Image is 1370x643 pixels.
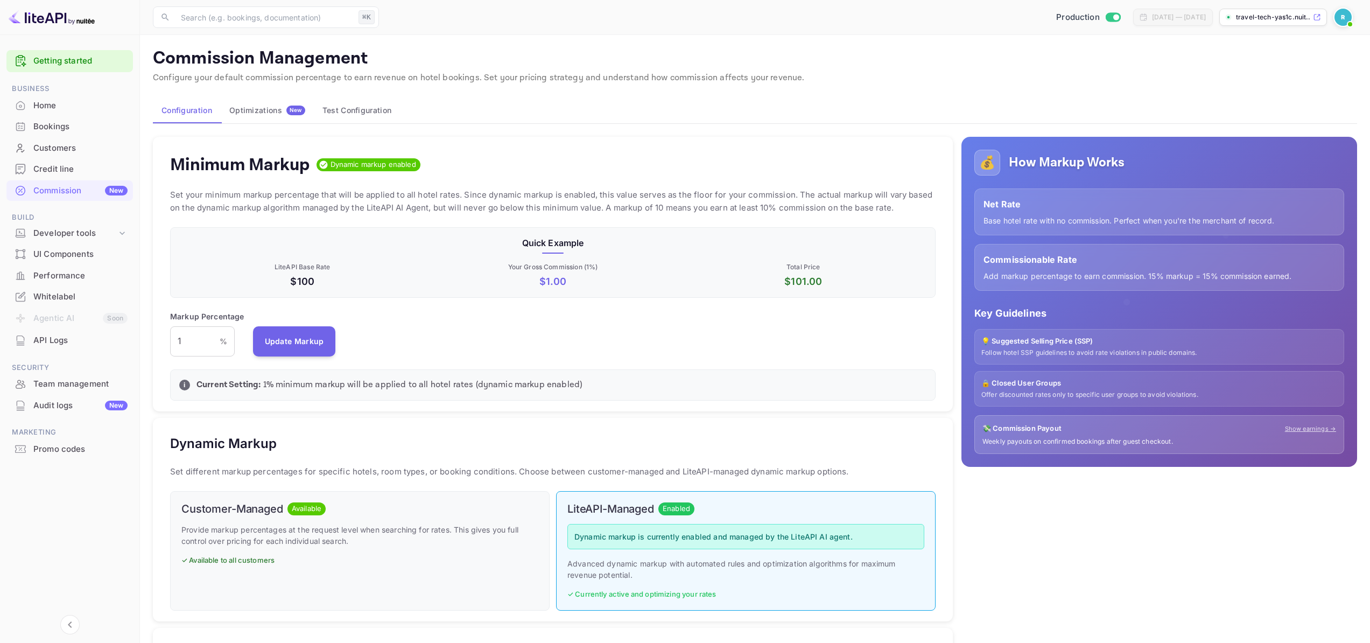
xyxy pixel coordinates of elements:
p: i [184,380,185,390]
span: Business [6,83,133,95]
p: Dynamic markup is currently enabled and managed by the LiteAPI AI agent. [567,524,924,549]
p: 1 % minimum markup will be applied to all hotel rates (dynamic markup enabled) [196,379,926,392]
p: Add markup percentage to earn commission. 15% markup = 15% commission earned. [983,270,1335,282]
div: Bookings [6,116,133,137]
div: Bookings [33,121,128,133]
a: Bookings [6,116,133,136]
a: Customers [6,138,133,158]
div: Switch to Sandbox mode [1052,11,1125,24]
div: Developer tools [6,224,133,243]
span: Dynamic markup enabled [326,159,420,170]
span: Enabled [658,504,694,514]
p: Follow hotel SSP guidelines to avoid rate violations in public domains. [981,348,1337,358]
p: travel-tech-yas1c.nuit... [1236,12,1311,22]
img: LiteAPI logo [9,9,95,26]
a: Whitelabel [6,286,133,306]
strong: Current Setting: [196,379,261,390]
div: UI Components [6,244,133,265]
p: $ 1.00 [430,274,676,289]
div: API Logs [6,330,133,351]
h6: Customer-Managed [181,502,283,515]
p: ✓ Currently active and optimizing your rates [567,589,924,600]
a: Show earnings → [1285,424,1336,434]
div: Promo codes [6,439,133,460]
div: Home [33,100,128,112]
p: Offer discounted rates only to specific user groups to avoid violations. [981,390,1337,400]
div: Performance [6,265,133,286]
input: 0 [170,326,220,357]
div: Team management [6,374,133,395]
div: Home [6,95,133,116]
a: Getting started [33,55,128,67]
div: Audit logs [33,400,128,412]
p: 💰 [979,153,995,172]
span: New [286,107,305,114]
p: Set different markup percentages for specific hotels, room types, or booking conditions. Choose b... [170,465,936,478]
a: UI Components [6,244,133,264]
div: API Logs [33,334,128,347]
p: ✓ Available to all customers [181,555,538,566]
div: Credit line [33,163,128,176]
img: Revolut [1334,9,1352,26]
div: Whitelabel [6,286,133,307]
a: Home [6,95,133,115]
div: Promo codes [33,443,128,456]
p: 🔒 Closed User Groups [981,378,1337,389]
div: UI Components [33,248,128,261]
p: $ 101.00 [680,274,926,289]
p: Provide markup percentages at the request level when searching for rates. This gives you full con... [181,524,538,547]
input: Search (e.g. bookings, documentation) [174,6,354,28]
button: Collapse navigation [60,615,80,634]
div: Developer tools [33,227,117,240]
h6: LiteAPI-Managed [567,502,654,515]
div: [DATE] — [DATE] [1152,12,1206,22]
a: Credit line [6,159,133,179]
div: Customers [33,142,128,155]
button: Update Markup [253,326,336,357]
span: Production [1056,11,1100,24]
p: Set your minimum markup percentage that will be applied to all hotel rates. Since dynamic markup ... [170,188,936,214]
p: $100 [179,274,425,289]
span: Marketing [6,427,133,438]
div: Team management [33,378,128,390]
div: Commission [33,185,128,197]
p: LiteAPI Base Rate [179,262,425,272]
a: Promo codes [6,439,133,459]
div: ⌘K [359,10,375,24]
p: Total Price [680,262,926,272]
p: 💡 Suggested Selling Price (SSP) [981,336,1337,347]
div: Whitelabel [33,291,128,303]
span: Available [287,504,326,514]
p: Quick Example [179,236,926,249]
div: Customers [6,138,133,159]
div: New [105,401,128,410]
span: Security [6,362,133,374]
div: CommissionNew [6,180,133,201]
p: 💸 Commission Payout [982,423,1062,434]
p: Weekly payouts on confirmed bookings after guest checkout. [982,437,1336,446]
a: Performance [6,265,133,285]
p: Commissionable Rate [983,253,1335,266]
p: Commission Management [153,48,1357,69]
div: New [105,186,128,195]
p: Your Gross Commission ( 1 %) [430,262,676,272]
h5: Dynamic Markup [170,435,277,452]
a: API Logs [6,330,133,350]
button: Test Configuration [314,97,400,123]
div: Performance [33,270,128,282]
div: Optimizations [229,106,305,115]
div: Audit logsNew [6,395,133,416]
p: % [220,336,227,347]
p: Net Rate [983,198,1335,211]
p: Advanced dynamic markup with automated rules and optimization algorithms for maximum revenue pote... [567,558,924,581]
a: Team management [6,374,133,394]
p: Key Guidelines [974,306,1344,320]
a: CommissionNew [6,180,133,200]
p: Base hotel rate with no commission. Perfect when you're the merchant of record. [983,215,1335,226]
p: Configure your default commission percentage to earn revenue on hotel bookings. Set your pricing ... [153,72,1357,85]
h5: How Markup Works [1009,154,1125,171]
p: Markup Percentage [170,311,244,322]
div: Getting started [6,50,133,72]
div: Credit line [6,159,133,180]
span: Build [6,212,133,223]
